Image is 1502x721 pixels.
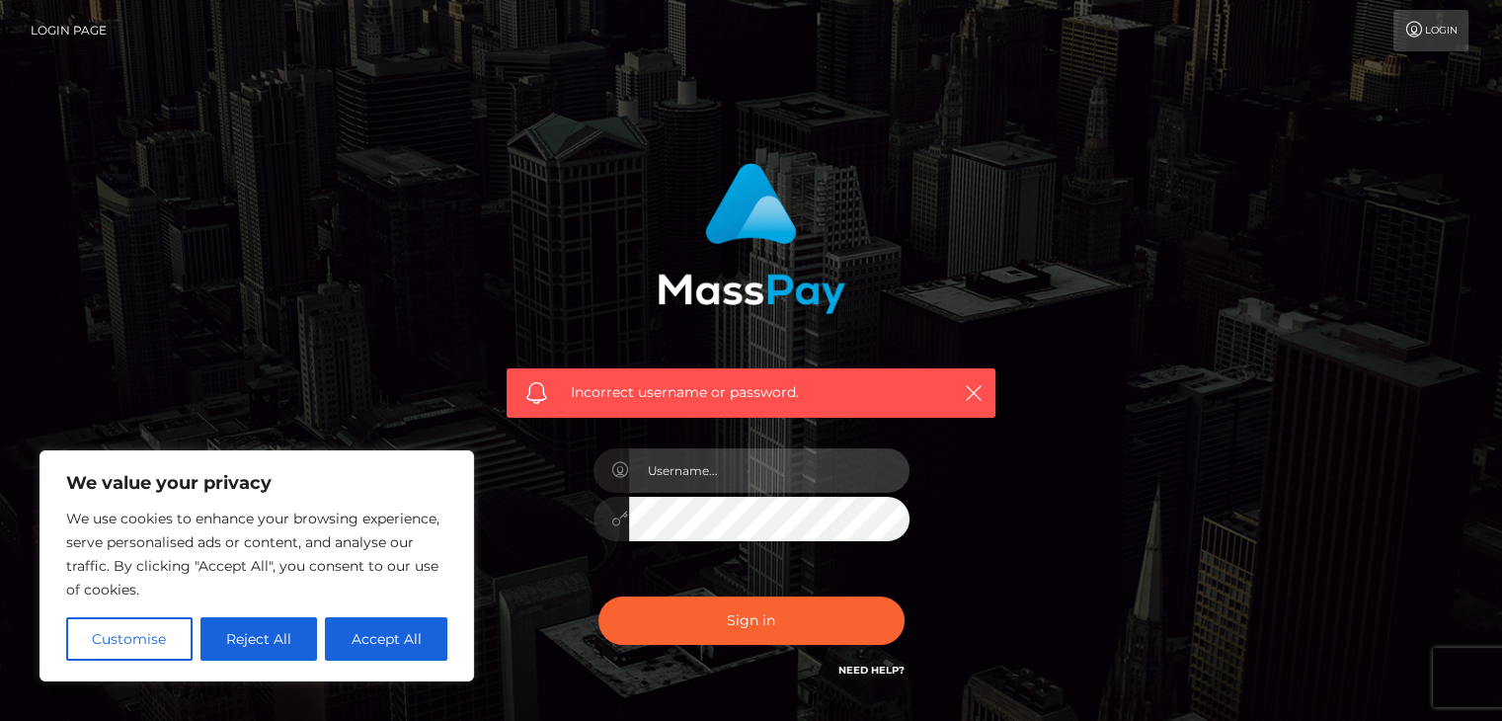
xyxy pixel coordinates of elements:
span: Incorrect username or password. [571,382,931,403]
input: Username... [629,448,909,493]
button: Sign in [598,597,905,645]
a: Need Help? [838,664,905,677]
div: We value your privacy [40,450,474,681]
p: We use cookies to enhance your browsing experience, serve personalised ads or content, and analys... [66,507,447,601]
p: We value your privacy [66,471,447,495]
button: Accept All [325,617,447,661]
a: Login [1393,10,1468,51]
img: MassPay Login [658,163,845,314]
a: Login Page [31,10,107,51]
button: Customise [66,617,193,661]
button: Reject All [200,617,318,661]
